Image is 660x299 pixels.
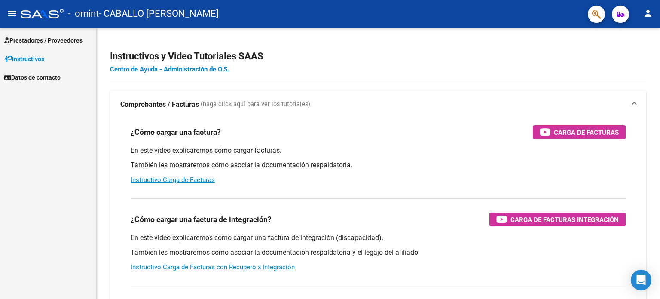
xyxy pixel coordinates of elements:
button: Carga de Facturas [533,125,626,139]
p: También les mostraremos cómo asociar la documentación respaldatoria. [131,160,626,170]
a: Centro de Ayuda - Administración de O.S. [110,65,229,73]
span: (haga click aquí para ver los tutoriales) [201,100,310,109]
span: Instructivos [4,54,44,64]
a: Instructivo Carga de Facturas [131,176,215,184]
mat-expansion-panel-header: Comprobantes / Facturas (haga click aquí para ver los tutoriales) [110,91,646,118]
span: Prestadores / Proveedores [4,36,82,45]
p: En este video explicaremos cómo cargar facturas. [131,146,626,155]
h3: ¿Cómo cargar una factura? [131,126,221,138]
strong: Comprobantes / Facturas [120,100,199,109]
h3: ¿Cómo cargar una factura de integración? [131,213,272,225]
span: Datos de contacto [4,73,61,82]
mat-icon: person [643,8,653,18]
p: También les mostraremos cómo asociar la documentación respaldatoria y el legajo del afiliado. [131,248,626,257]
button: Carga de Facturas Integración [489,213,626,226]
p: En este video explicaremos cómo cargar una factura de integración (discapacidad). [131,233,626,243]
span: Carga de Facturas Integración [510,214,619,225]
span: - CABALLO [PERSON_NAME] [99,4,219,23]
span: - omint [68,4,99,23]
h2: Instructivos y Video Tutoriales SAAS [110,48,646,65]
a: Instructivo Carga de Facturas con Recupero x Integración [131,263,295,271]
mat-icon: menu [7,8,17,18]
span: Carga de Facturas [554,127,619,138]
div: Open Intercom Messenger [631,270,651,290]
